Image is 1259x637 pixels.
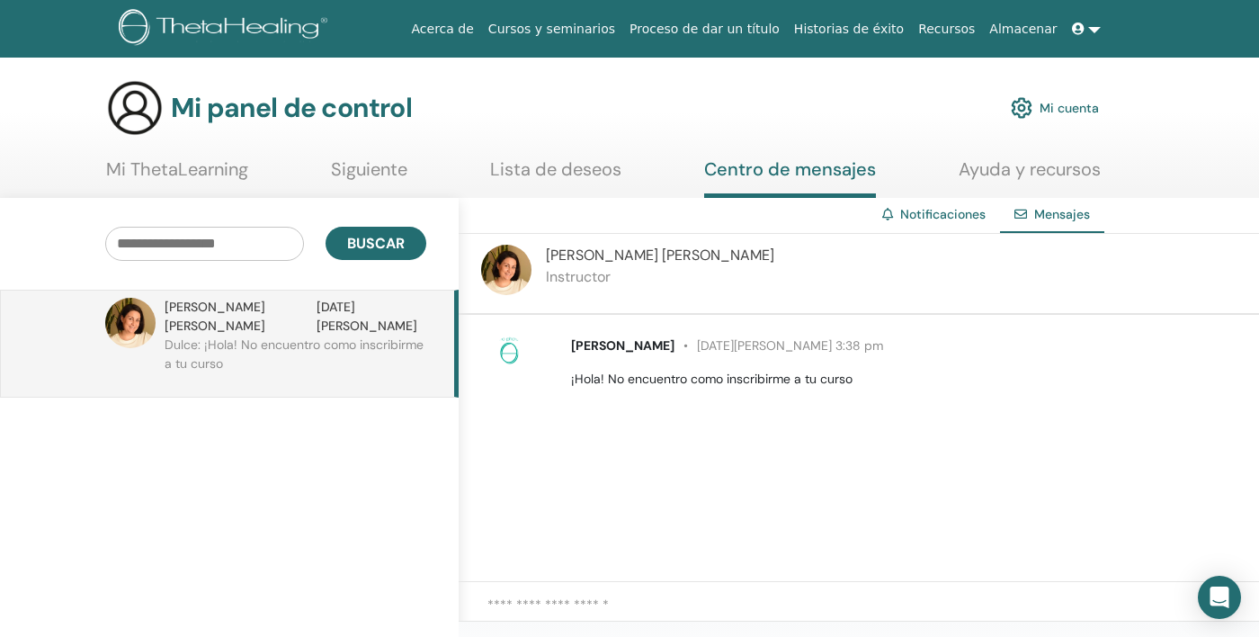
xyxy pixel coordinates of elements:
[959,157,1101,181] font: Ayuda y recursos
[900,206,986,222] a: Notificaciones
[787,13,911,46] a: Historias de éxito
[317,299,417,334] font: [DATE][PERSON_NAME]
[629,22,780,36] font: Proceso de dar un título
[704,158,876,198] a: Centro de mensajes
[331,158,407,193] a: Siguiente
[1198,576,1241,619] div: Open Intercom Messenger
[697,337,883,354] font: [DATE][PERSON_NAME] 3:38 pm
[1011,93,1032,123] img: cog.svg
[165,299,265,315] font: [PERSON_NAME]
[326,227,426,260] button: Buscar
[105,298,156,348] img: default.jpg
[1040,101,1099,117] font: Mi cuenta
[546,246,658,265] font: [PERSON_NAME]
[165,336,424,372] font: Dulce: ¡Hola! No encuentro como inscribirme a tu curso
[918,22,975,36] font: Recursos
[662,246,774,265] font: [PERSON_NAME]
[911,13,982,46] a: Recursos
[165,318,265,334] font: [PERSON_NAME]
[481,245,531,295] img: default.jpg
[490,157,621,181] font: Lista de deseos
[571,337,674,354] font: [PERSON_NAME]
[490,158,621,193] a: Lista de deseos
[495,336,523,365] img: no-photo.png
[171,90,412,125] font: Mi panel de control
[571,371,853,387] font: ¡Hola! No encuentro como inscribirme a tu curso
[959,158,1101,193] a: Ayuda y recursos
[794,22,904,36] font: Historias de éxito
[106,157,248,181] font: Mi ThetaLearning
[412,22,474,36] font: Acerca de
[546,267,611,286] font: Instructor
[106,79,164,137] img: generic-user-icon.jpg
[119,9,334,49] img: logo.png
[1034,206,1090,222] font: Mensajes
[481,13,622,46] a: Cursos y seminarios
[488,22,615,36] font: Cursos y seminarios
[982,13,1064,46] a: Almacenar
[704,157,876,181] font: Centro de mensajes
[331,157,407,181] font: Siguiente
[989,22,1057,36] font: Almacenar
[347,234,405,253] font: Buscar
[622,13,787,46] a: Proceso de dar un título
[106,158,248,193] a: Mi ThetaLearning
[1011,88,1099,128] a: Mi cuenta
[405,13,481,46] a: Acerca de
